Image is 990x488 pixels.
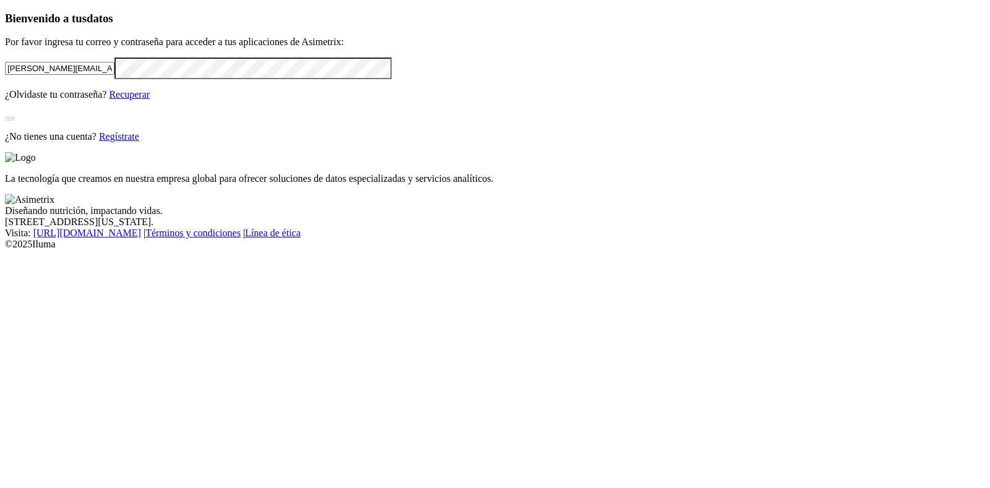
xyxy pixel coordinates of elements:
[5,239,985,250] div: © 2025 Iluma
[145,228,241,238] a: Términos y condiciones
[5,173,985,184] p: La tecnología que creamos en nuestra empresa global para ofrecer soluciones de datos especializad...
[99,131,139,142] a: Regístrate
[109,89,150,100] a: Recuperar
[5,12,985,25] h3: Bienvenido a tus
[5,62,114,75] input: Tu correo
[5,228,985,239] div: Visita : | |
[33,228,141,238] a: [URL][DOMAIN_NAME]
[87,12,113,25] span: datos
[5,194,54,205] img: Asimetrix
[245,228,301,238] a: Línea de ética
[5,152,36,163] img: Logo
[5,205,985,216] div: Diseñando nutrición, impactando vidas.
[5,89,985,100] p: ¿Olvidaste tu contraseña?
[5,216,985,228] div: [STREET_ADDRESS][US_STATE].
[5,36,985,48] p: Por favor ingresa tu correo y contraseña para acceder a tus aplicaciones de Asimetrix:
[5,131,985,142] p: ¿No tienes una cuenta?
